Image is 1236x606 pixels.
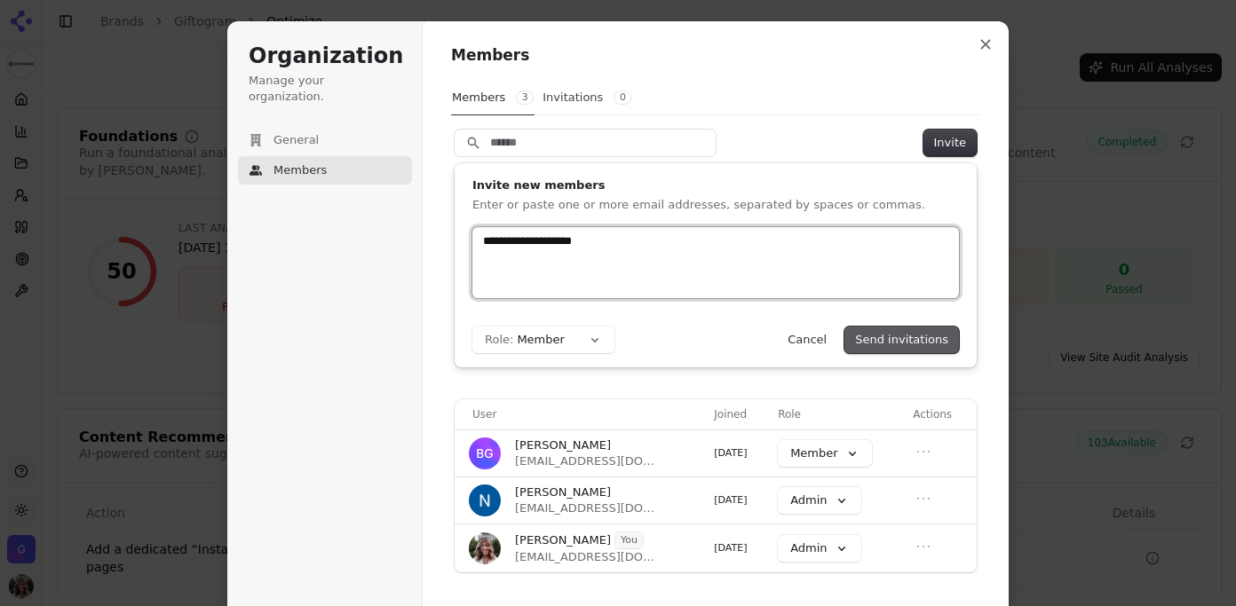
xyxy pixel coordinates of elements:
[472,177,959,193] h1: Invite new members
[906,399,977,429] th: Actions
[472,197,959,213] p: Enter or paste one or more email addresses, separated by spaces or commas.
[249,43,401,71] h1: Organization
[515,532,611,548] span: [PERSON_NAME]
[455,130,716,156] input: Search
[913,536,934,557] button: Open menu
[515,453,655,469] span: [EMAIL_ADDRESS][DOMAIN_NAME]
[707,399,771,429] th: Joined
[777,327,837,353] button: Cancel
[542,81,632,114] button: Invitations
[472,327,614,353] button: Role:Member
[273,132,319,148] span: General
[778,440,871,467] button: Member
[469,437,501,469] img: Bill Grassmyer
[714,494,747,506] span: [DATE]
[273,162,327,178] span: Members
[469,532,501,564] img: Valerie Leary
[615,532,643,548] span: You
[913,441,934,462] button: Open menu
[451,45,980,67] h1: Members
[714,447,747,459] span: [DATE]
[970,28,1002,60] button: Close modal
[923,130,977,156] button: Invite
[515,484,611,500] span: [PERSON_NAME]
[771,399,906,429] th: Role
[238,156,412,185] button: Members
[778,487,860,514] button: Admin
[249,73,401,105] p: Manage your organization.
[516,91,534,105] span: 3
[515,500,655,516] span: [EMAIL_ADDRESS][DOMAIN_NAME]
[778,535,860,562] button: Admin
[913,488,934,509] button: Open menu
[455,399,707,429] th: User
[515,549,655,565] span: [EMAIL_ADDRESS][DOMAIN_NAME]
[238,126,412,154] button: General
[614,91,631,105] span: 0
[515,437,611,453] span: [PERSON_NAME]
[451,81,535,115] button: Members
[844,327,959,353] button: Send invitations
[469,484,501,516] img: Nick Rovisa
[714,542,747,554] span: [DATE]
